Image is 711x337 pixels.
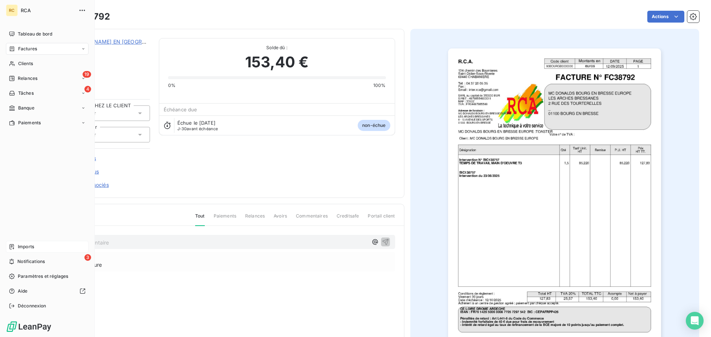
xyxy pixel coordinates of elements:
span: Creditsafe [337,213,359,225]
span: Solde dû : [168,44,386,51]
span: Factures [18,46,37,52]
span: Paramètres et réglages [18,273,68,280]
button: Actions [647,11,684,23]
span: avant échéance [177,127,218,131]
span: 0% [168,82,176,89]
span: 4 [84,86,91,92]
span: Imports [18,243,34,250]
span: Aide [18,288,28,294]
span: J-30 [177,126,187,131]
span: Échéance due [164,107,197,112]
span: Relances [18,75,37,82]
span: 100% [373,82,386,89]
span: Commentaires [296,213,328,225]
span: Déconnexion [18,303,46,309]
span: non-échue [358,120,390,131]
div: Open Intercom Messenger [686,312,704,330]
span: Notifications [17,258,45,265]
span: 19 [83,71,91,78]
span: 90BOURGB [58,47,150,53]
img: Logo LeanPay [6,321,52,333]
span: Paiements [214,213,236,225]
span: Portail client [368,213,395,225]
span: Échue le [DATE] [177,120,216,126]
a: Aide [6,285,89,297]
span: Tableau de bord [18,31,52,37]
span: 3 [84,254,91,261]
div: RC [6,4,18,16]
a: MC [PERSON_NAME] EN [GEOGRAPHIC_DATA] [GEOGRAPHIC_DATA] [58,38,231,45]
span: Relances [245,213,265,225]
span: Tâches [18,90,34,97]
span: Tout [195,213,205,226]
span: Paiements [18,119,41,126]
span: Clients [18,60,33,67]
span: RCA [21,7,74,13]
span: Banque [18,105,34,111]
span: 153,40 € [245,51,308,73]
span: Avoirs [274,213,287,225]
